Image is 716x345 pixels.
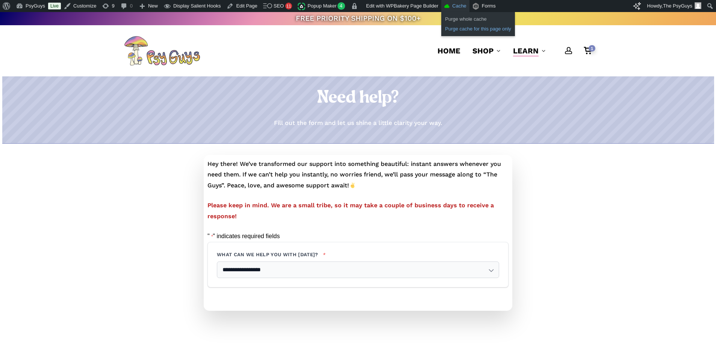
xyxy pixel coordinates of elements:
img: PsyGuys [124,36,200,66]
span: Shop [472,46,493,55]
span: Learn [513,46,539,55]
a: Purge cache for this page only [441,24,515,34]
a: Live [48,3,61,9]
nav: Main Menu [431,25,592,76]
strong: Please keep in mind. We are a small tribe, so it may take a couple of business days to receive a ... [207,202,494,220]
img: Avatar photo [695,2,701,9]
span: 1 [589,45,595,52]
label: What can we help you with [DATE]? [217,251,499,258]
a: Learn [513,46,546,56]
a: Shop [472,46,501,56]
span: The PsyGuys [663,3,692,9]
a: Purge whole cache [441,14,515,24]
img: ✌️ [350,182,356,188]
a: Home [437,46,460,56]
span: Home [437,46,460,55]
a: Cart [584,47,592,55]
p: Hey there! We’ve transformed our support into something beautiful: instant answers whenever you n... [207,159,509,200]
div: 11 [285,3,292,9]
p: Fill out the form and let us shine a little clarity your way. [274,118,442,129]
p: " " indicates required fields [207,231,509,242]
h1: Need help? [124,88,592,109]
span: 4 [338,2,345,10]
